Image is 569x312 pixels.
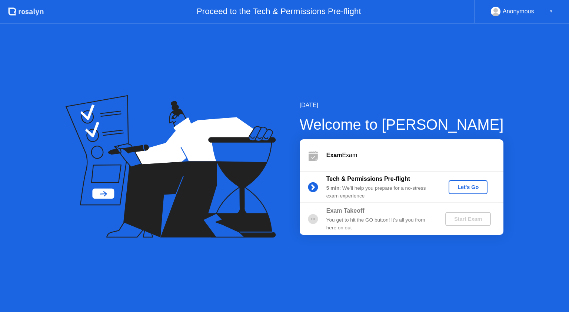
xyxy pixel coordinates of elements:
[326,216,433,232] div: You get to hit the GO button! It’s all you from here on out
[326,185,340,191] b: 5 min
[326,152,342,158] b: Exam
[452,184,485,190] div: Let's Go
[549,7,553,16] div: ▼
[448,216,488,222] div: Start Exam
[326,151,503,160] div: Exam
[449,180,488,194] button: Let's Go
[326,208,365,214] b: Exam Takeoff
[326,185,433,200] div: : We’ll help you prepare for a no-stress exam experience
[503,7,534,16] div: Anonymous
[300,101,504,110] div: [DATE]
[445,212,491,226] button: Start Exam
[300,113,504,136] div: Welcome to [PERSON_NAME]
[326,176,410,182] b: Tech & Permissions Pre-flight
